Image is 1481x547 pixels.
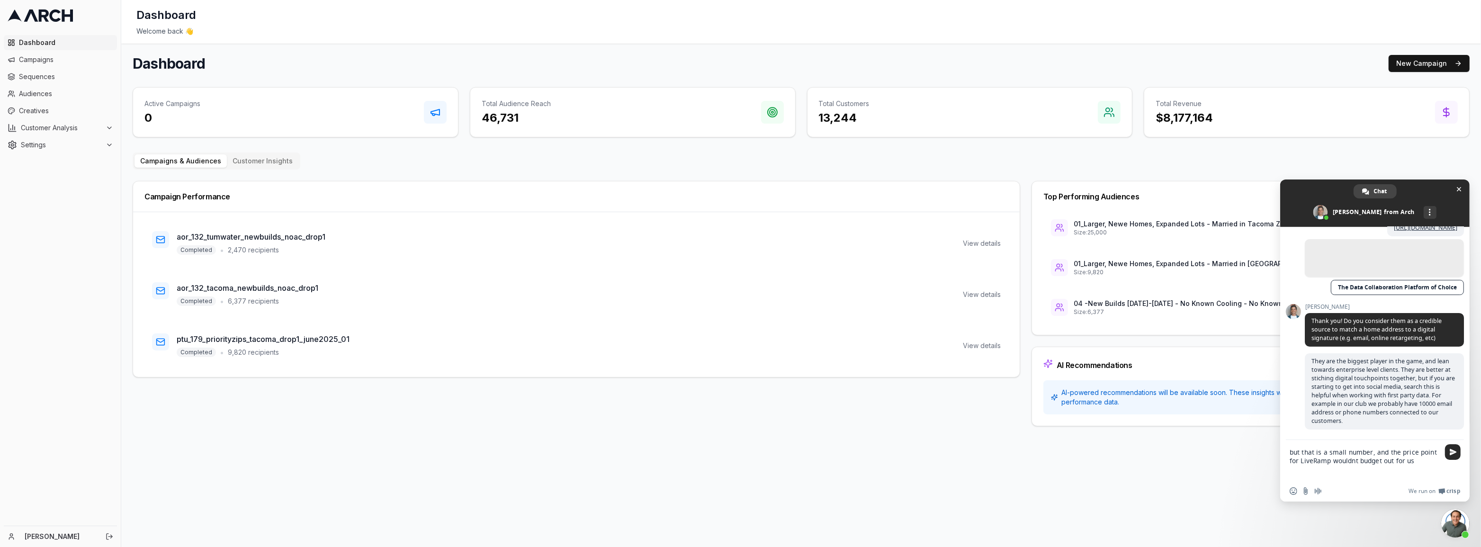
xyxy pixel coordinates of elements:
[4,69,117,84] a: Sequences
[4,52,117,67] a: Campaigns
[103,530,116,543] button: Log out
[1062,388,1450,407] span: AI-powered recommendations will be available soon. These insights will help you optimize your cam...
[1057,361,1132,369] div: AI Recommendations
[1409,487,1436,495] span: We run on
[21,140,102,150] span: Settings
[177,282,318,294] h3: aor_132_tacoma_newbuilds_noac_drop1
[177,296,216,306] span: Completed
[4,137,117,152] button: Settings
[133,55,205,72] h1: Dashboard
[1374,184,1387,198] span: Chat
[144,193,1008,200] div: Campaign Performance
[136,27,1466,36] div: Welcome back 👋
[1331,280,1464,295] a: The Data Collaboration Platform of Choice
[1156,110,1213,126] h3: $8,177,164
[4,103,117,118] a: Creatives
[1074,259,1331,269] p: 01_Larger, Newe Homes, Expanded Lots - Married in [GEOGRAPHIC_DATA] Zips
[228,348,279,357] span: 9,820 recipients
[19,38,113,47] span: Dashboard
[220,244,224,256] span: •
[963,341,1001,350] div: View details
[228,245,279,255] span: 2,470 recipients
[144,110,200,126] h3: 0
[482,99,551,108] p: Total Audience Reach
[177,231,325,242] h3: aor_132_tumwater_newbuilds_noac_drop1
[19,106,113,116] span: Creatives
[1445,444,1461,460] span: Send
[19,89,113,99] span: Audiences
[1446,487,1460,495] span: Crisp
[19,55,113,64] span: Campaigns
[136,8,196,23] h1: Dashboard
[1311,357,1455,425] span: They are the biggest player in the game, and lean towards enterprise level clients. They are bett...
[1441,509,1470,538] a: Close chat
[4,120,117,135] button: Customer Analysis
[177,348,216,357] span: Completed
[1074,269,1331,276] p: Size: 9,820
[21,123,102,133] span: Customer Analysis
[1305,304,1464,310] span: [PERSON_NAME]
[220,296,224,307] span: •
[19,72,113,81] span: Sequences
[227,154,298,168] button: Customer Insights
[1043,193,1458,200] div: Top Performing Audiences
[1311,317,1442,342] span: Thank you! Do you consider them as a credible source to match a home address to a digital signatu...
[1156,99,1213,108] p: Total Revenue
[1314,487,1322,495] span: Audio message
[177,245,216,255] span: Completed
[4,86,117,101] a: Audiences
[144,99,200,108] p: Active Campaigns
[1389,55,1470,72] button: New Campaign
[1409,487,1460,495] a: We run onCrisp
[1354,184,1397,198] a: Chat
[963,290,1001,299] div: View details
[25,532,95,541] a: [PERSON_NAME]
[1290,487,1297,495] span: Insert an emoji
[4,35,117,50] a: Dashboard
[1074,219,1324,229] p: 01_Larger, Newe Homes, Expanded Lots - Married in Tacoma Zips - AI score
[963,239,1001,248] div: View details
[1074,299,1343,308] p: 04 -New Builds [DATE]-[DATE] - No Known Cooling - No Known Permits - Tacoma
[1302,487,1310,495] span: Send a file
[177,333,350,345] h3: ptu_179_priorityzips_tacoma_drop1_june2025_01
[819,99,870,108] p: Total Customers
[220,347,224,358] span: •
[135,154,227,168] button: Campaigns & Audiences
[1074,308,1343,316] p: Size: 6,377
[482,110,551,126] h3: 46,731
[1454,184,1464,194] span: Close chat
[819,110,870,126] h3: 13,244
[228,296,279,306] span: 6,377 recipients
[1290,440,1441,481] textarea: Compose your message...
[1074,229,1324,236] p: Size: 25,000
